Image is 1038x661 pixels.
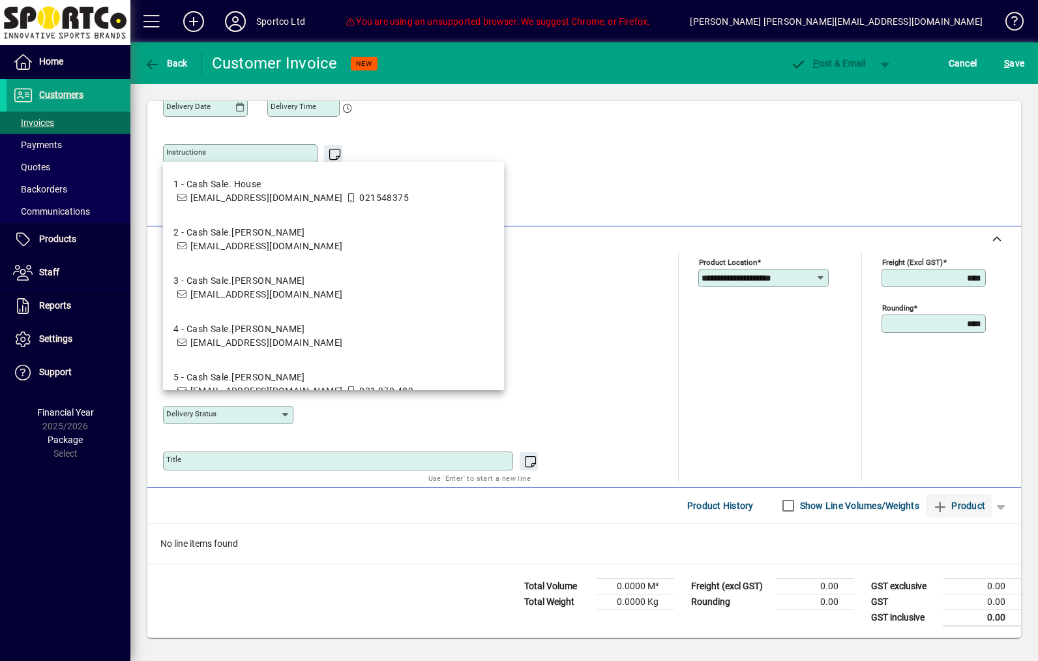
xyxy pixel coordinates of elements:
button: Save [1001,52,1028,75]
span: [EMAIL_ADDRESS][DOMAIN_NAME] [190,289,343,300]
span: Invoices [13,117,54,128]
span: NEW [356,59,372,68]
a: Backorders [7,178,130,200]
mat-label: Instructions [166,147,206,157]
span: Products [39,234,76,244]
mat-option: 4 - Cash Sale.Mark Peterson [163,312,504,360]
span: P [813,58,819,69]
span: Settings [39,333,72,344]
span: Quotes [13,162,50,172]
button: Product [926,494,992,517]
mat-label: Freight (excl GST) [882,257,943,266]
button: Post & Email [784,52,872,75]
a: Payments [7,134,130,156]
div: [PERSON_NAME] [PERSON_NAME][EMAIL_ADDRESS][DOMAIN_NAME] [690,11,983,32]
span: Reports [39,300,71,311]
mat-hint: Use 'Enter' to start a new line [428,470,531,485]
span: Staff [39,267,59,277]
mat-label: Delivery time [271,102,316,111]
span: You are using an unsupported browser. We suggest Chrome, or Firefox. [345,16,650,27]
td: 0.00 [943,594,1021,609]
span: [EMAIL_ADDRESS][DOMAIN_NAME] [190,337,343,348]
td: GST exclusive [865,578,943,594]
td: GST [865,594,943,609]
span: Package [48,435,83,445]
a: Staff [7,256,130,289]
div: No line items found [147,524,1021,564]
td: 0.0000 Kg [596,594,674,609]
a: Communications [7,200,130,223]
span: Back [144,58,188,69]
span: Support [39,367,72,377]
td: 0.0000 M³ [596,578,674,594]
mat-label: Title [166,455,181,464]
div: 4 - Cash Sale.[PERSON_NAME] [173,322,343,336]
button: Back [141,52,191,75]
mat-label: Rounding [882,303,913,312]
mat-label: Delivery status [166,409,216,418]
a: Support [7,356,130,389]
span: Cancel [949,53,977,74]
div: 5 - Cash Sale.[PERSON_NAME] [173,371,413,384]
span: Product History [687,495,754,516]
td: Total Weight [518,594,596,609]
span: Backorders [13,184,67,194]
span: Payments [13,140,62,150]
div: 3 - Cash Sale.[PERSON_NAME] [173,274,343,288]
button: Product History [682,494,759,517]
td: 0.00 [776,578,854,594]
span: Customers [39,89,83,100]
mat-option: 5 - Cash Sale.Grant Williams [163,360,504,408]
span: [EMAIL_ADDRESS][DOMAIN_NAME] [190,241,343,251]
mat-label: Product location [699,257,757,266]
td: 0.00 [943,609,1021,626]
span: ost & Email [790,58,866,69]
span: Home [39,56,63,67]
a: Reports [7,290,130,322]
div: 2 - Cash Sale.[PERSON_NAME] [173,226,343,239]
a: Invoices [7,112,130,134]
span: S [1004,58,1009,69]
span: ave [1004,53,1024,74]
span: 021548375 [359,192,409,203]
span: Financial Year [37,407,94,418]
button: Cancel [945,52,981,75]
div: Customer Invoice [212,53,338,74]
mat-option: 3 - Cash Sale.Luke Hammond [163,264,504,312]
div: Sportco Ltd [256,11,305,32]
mat-option: 1 - Cash Sale. House [163,167,504,215]
span: [EMAIL_ADDRESS][DOMAIN_NAME] [190,386,343,396]
a: Home [7,46,130,78]
td: Freight (excl GST) [685,578,776,594]
mat-label: Delivery date [166,102,211,111]
mat-option: 2 - Cash Sale.Stu Jamieson [163,215,504,264]
button: Profile [215,10,256,33]
td: Total Volume [518,578,596,594]
a: Knowledge Base [996,3,1022,45]
a: Products [7,223,130,256]
button: Add [173,10,215,33]
span: 021 970 489 [359,386,413,396]
td: Rounding [685,594,776,609]
span: [EMAIL_ADDRESS][DOMAIN_NAME] [190,192,343,203]
a: Settings [7,323,130,356]
span: Product [932,495,985,516]
span: Communications [13,206,90,217]
div: 1 - Cash Sale. House [173,177,409,191]
td: GST inclusive [865,609,943,626]
td: 0.00 [943,578,1021,594]
td: 0.00 [776,594,854,609]
label: Show Line Volumes/Weights [797,499,919,512]
app-page-header-button: Back [130,52,202,75]
a: Quotes [7,156,130,178]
